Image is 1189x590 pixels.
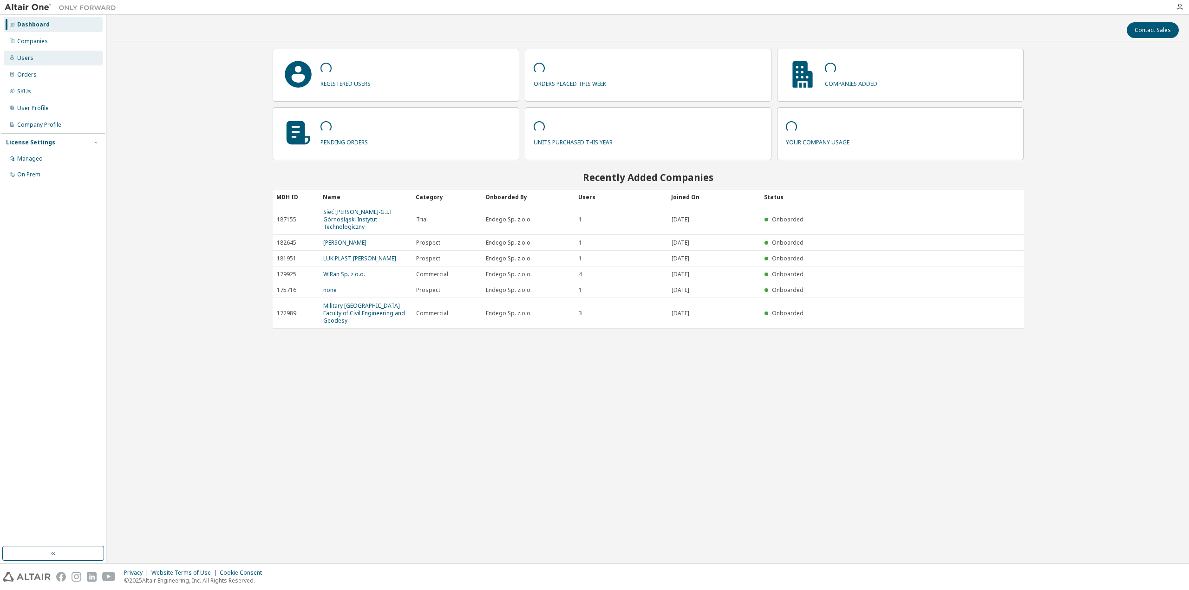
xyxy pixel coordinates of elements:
a: Military [GEOGRAPHIC_DATA] Faculty of Civil Engineering and Geodesy [323,302,405,324]
span: Prospect [416,239,440,246]
span: 4 [579,271,582,278]
span: Onboarded [772,309,804,317]
a: WiRan Sp. z o.o. [323,270,365,278]
span: Endego Sp. z.o.o. [486,271,532,278]
div: Website Terms of Use [151,569,220,577]
span: 179925 [277,271,296,278]
div: Users [17,54,33,62]
a: LUK PLAST [PERSON_NAME] [323,254,396,262]
img: youtube.svg [102,572,116,582]
div: Category [416,189,478,204]
h2: Recently Added Companies [273,171,1024,183]
span: Endego Sp. z.o.o. [486,255,532,262]
p: units purchased this year [534,136,613,146]
span: 1 [579,255,582,262]
p: © 2025 Altair Engineering, Inc. All Rights Reserved. [124,577,268,584]
img: facebook.svg [56,572,66,582]
span: 3 [579,310,582,317]
div: Dashboard [17,21,50,28]
div: MDH ID [276,189,315,204]
span: [DATE] [672,255,689,262]
div: Name [323,189,408,204]
p: your company usage [786,136,849,146]
span: [DATE] [672,239,689,246]
span: Commercial [416,271,448,278]
button: Contact Sales [1127,22,1179,38]
span: Endego Sp. z.o.o. [486,310,532,317]
a: none [323,286,337,294]
span: Onboarded [772,254,804,262]
span: 1 [579,286,582,294]
p: orders placed this week [534,77,606,88]
span: [DATE] [672,216,689,223]
span: [DATE] [672,286,689,294]
img: Altair One [5,3,121,12]
div: Joined On [671,189,757,204]
a: Sieć [PERSON_NAME]-G.I.T Górnośląski Instytut Technologiczny [323,208,392,231]
span: 182645 [277,239,296,246]
div: Orders [17,71,37,78]
div: SKUs [17,88,31,95]
p: companies added [825,77,877,88]
span: 1 [579,239,582,246]
div: Company Profile [17,121,61,129]
span: Onboarded [772,239,804,246]
span: Prospect [416,286,440,294]
span: Endego Sp. z.o.o. [486,286,532,294]
div: User Profile [17,104,49,112]
span: Onboarded [772,286,804,294]
div: On Prem [17,171,40,178]
div: Status [764,189,968,204]
span: Prospect [416,255,440,262]
img: altair_logo.svg [3,572,51,582]
a: [PERSON_NAME] [323,239,366,246]
div: Onboarded By [485,189,571,204]
div: Privacy [124,569,151,577]
span: Onboarded [772,215,804,223]
p: pending orders [320,136,368,146]
span: 181951 [277,255,296,262]
div: Companies [17,38,48,45]
span: 1 [579,216,582,223]
span: 187155 [277,216,296,223]
span: Endego Sp. z.o.o. [486,239,532,246]
p: registered users [320,77,371,88]
span: Endego Sp. z.o.o. [486,216,532,223]
div: Users [578,189,664,204]
div: License Settings [6,139,55,146]
span: Commercial [416,310,448,317]
img: linkedin.svg [87,572,97,582]
img: instagram.svg [72,572,81,582]
div: Cookie Consent [220,569,268,577]
span: [DATE] [672,271,689,278]
span: 175716 [277,286,296,294]
span: Onboarded [772,270,804,278]
div: Managed [17,155,43,162]
span: [DATE] [672,310,689,317]
span: 172989 [277,310,296,317]
span: Trial [416,216,428,223]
